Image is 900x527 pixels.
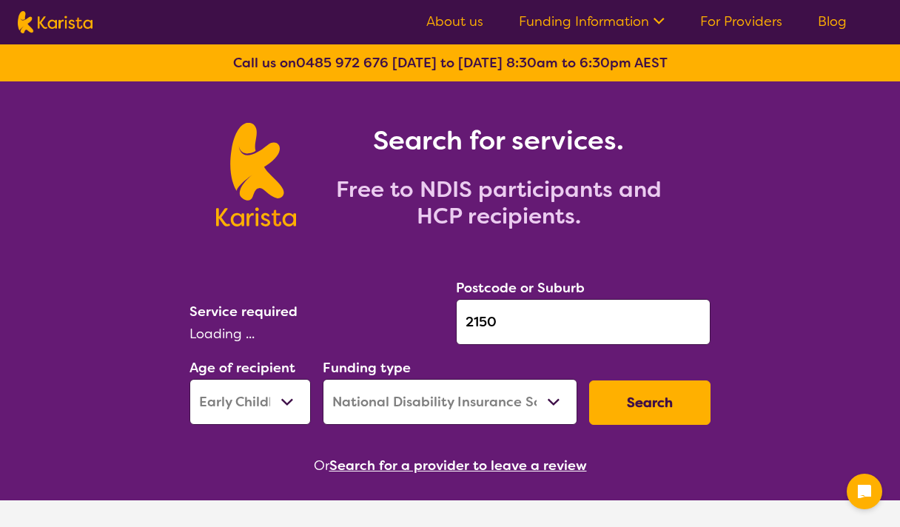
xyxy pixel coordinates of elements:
[329,454,587,477] button: Search for a provider to leave a review
[456,299,711,345] input: Type
[189,323,444,345] div: Loading ...
[456,279,585,297] label: Postcode or Suburb
[589,380,711,425] button: Search
[314,176,684,229] h2: Free to NDIS participants and HCP recipients.
[519,13,665,30] a: Funding Information
[233,54,668,72] b: Call us on [DATE] to [DATE] 8:30am to 6:30pm AEST
[18,11,93,33] img: Karista logo
[189,359,295,377] label: Age of recipient
[426,13,483,30] a: About us
[818,13,847,30] a: Blog
[314,123,684,158] h1: Search for services.
[296,54,389,72] a: 0485 972 676
[314,454,329,477] span: Or
[216,123,295,226] img: Karista logo
[189,303,298,320] label: Service required
[323,359,411,377] label: Funding type
[700,13,782,30] a: For Providers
